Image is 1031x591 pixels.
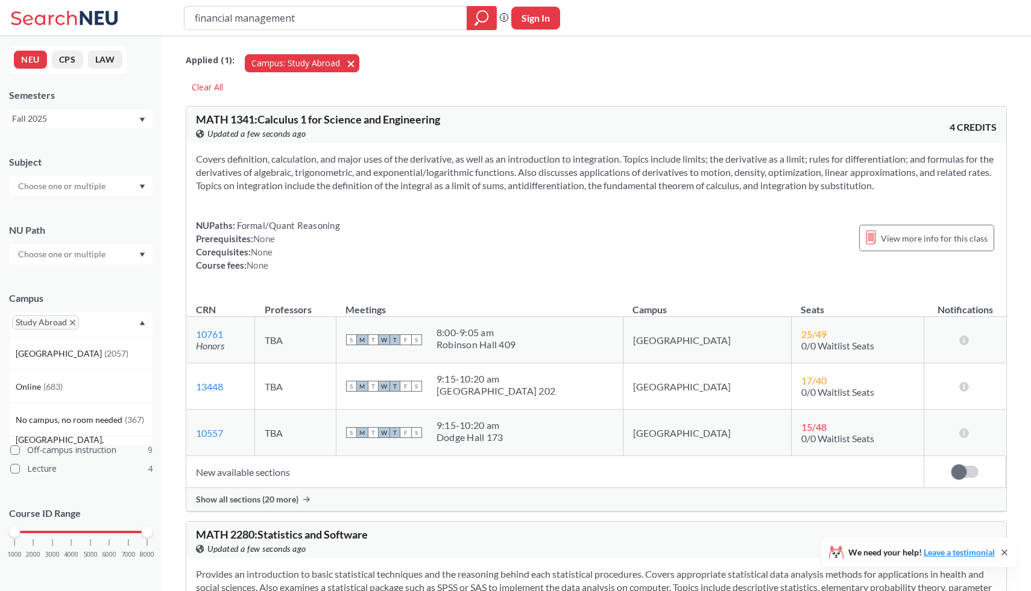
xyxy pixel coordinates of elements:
[346,334,357,345] span: S
[148,462,153,475] span: 4
[186,54,235,67] span: Applied ( 1 ):
[9,312,153,337] div: Study AbroadX to remove pillDropdown arrow[GEOGRAPHIC_DATA](2057)Online(683)No campus, no room ne...
[196,340,224,351] i: Honors
[475,10,489,27] svg: magnifying glass
[924,291,1006,317] th: Notifications
[196,152,997,192] section: Covers definition, calculation, and major uses of the derivative, as well as an introduction to i...
[336,291,623,317] th: Meetings
[12,179,113,193] input: Choose one or multiple
[801,386,874,398] span: 0/0 Waitlist Seats
[357,334,368,345] span: M
[437,385,555,397] div: [GEOGRAPHIC_DATA] 202
[411,381,422,392] span: S
[255,363,336,410] td: TBA
[12,112,138,125] div: Fall 2025
[26,551,40,558] span: 2000
[255,291,336,317] th: Professors
[10,461,153,477] label: Lecture
[368,427,379,438] span: T
[139,117,145,122] svg: Dropdown arrow
[9,89,153,102] div: Semesters
[881,231,988,246] span: View more info for this class
[9,155,153,169] div: Subject
[623,363,791,410] td: [GEOGRAPHIC_DATA]
[194,8,458,28] input: Class, professor, course number, "phrase"
[139,321,145,325] svg: Dropdown arrow
[207,542,306,555] span: Updated a few seconds ago
[251,246,273,257] span: None
[253,233,275,244] span: None
[400,381,411,392] span: F
[7,551,22,558] span: 1000
[196,494,298,505] span: Show all sections (20 more)
[467,6,497,30] div: magnifying glass
[389,334,400,345] span: T
[235,220,340,231] span: Formal/Quant Reasoning
[186,78,229,96] div: Clear All
[9,176,153,196] div: Dropdown arrow
[9,244,153,264] div: Dropdown arrow
[437,431,503,443] div: Dodge Hall 173
[950,120,997,134] span: 4 CREDITS
[623,317,791,363] td: [GEOGRAPHIC_DATA]
[64,551,78,558] span: 4000
[389,427,400,438] span: T
[255,410,336,456] td: TBA
[70,320,75,325] svg: X to remove pill
[140,551,154,558] span: 8000
[16,413,125,427] span: No campus, no room needed
[196,427,223,439] a: 10557
[400,427,411,438] span: F
[379,334,389,345] span: W
[357,427,368,438] span: M
[9,292,153,305] div: Campus
[16,433,152,460] span: [GEOGRAPHIC_DATA], [GEOGRAPHIC_DATA]
[801,328,827,340] span: 25 / 49
[255,317,336,363] td: TBA
[148,443,153,457] span: 9
[196,113,440,126] span: MATH 1341 : Calculus 1 for Science and Engineering
[83,551,98,558] span: 5000
[196,528,368,541] span: MATH 2280 : Statistics and Software
[102,551,116,558] span: 6000
[379,381,389,392] span: W
[848,548,995,557] span: We need your help!
[924,547,995,557] a: Leave a testimonial
[186,488,1006,511] div: Show all sections (20 more)
[9,224,153,237] div: NU Path
[346,381,357,392] span: S
[389,381,400,392] span: T
[12,315,79,330] span: Study AbroadX to remove pill
[791,291,924,317] th: Seats
[139,184,145,189] svg: Dropdown arrow
[186,456,924,488] td: New available sections
[437,327,515,339] div: 8:00 - 9:05 am
[43,381,63,392] span: ( 683 )
[623,291,791,317] th: Campus
[196,328,223,340] a: 10761
[207,127,306,140] span: Updated a few seconds ago
[247,260,268,270] span: None
[801,375,827,386] span: 17 / 40
[623,410,791,456] td: [GEOGRAPHIC_DATA]
[411,334,422,345] span: S
[196,303,216,316] div: CRN
[10,442,153,458] label: Off-campus instruction
[357,381,368,392] span: M
[14,51,47,69] button: NEU
[121,551,136,558] span: 7000
[346,427,357,438] span: S
[52,51,83,69] button: CPS
[104,348,128,358] span: ( 2057 )
[88,51,122,69] button: LAW
[437,339,515,351] div: Robinson Hall 409
[12,247,113,261] input: Choose one or multiple
[368,381,379,392] span: T
[196,219,340,272] div: NUPaths: Prerequisites: Corequisites: Course fees:
[437,419,503,431] div: 9:15 - 10:20 am
[16,380,43,393] span: Online
[9,109,153,128] div: Fall 2025Dropdown arrow
[801,433,874,444] span: 0/0 Waitlist Seats
[400,334,411,345] span: F
[9,507,153,521] p: Course ID Range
